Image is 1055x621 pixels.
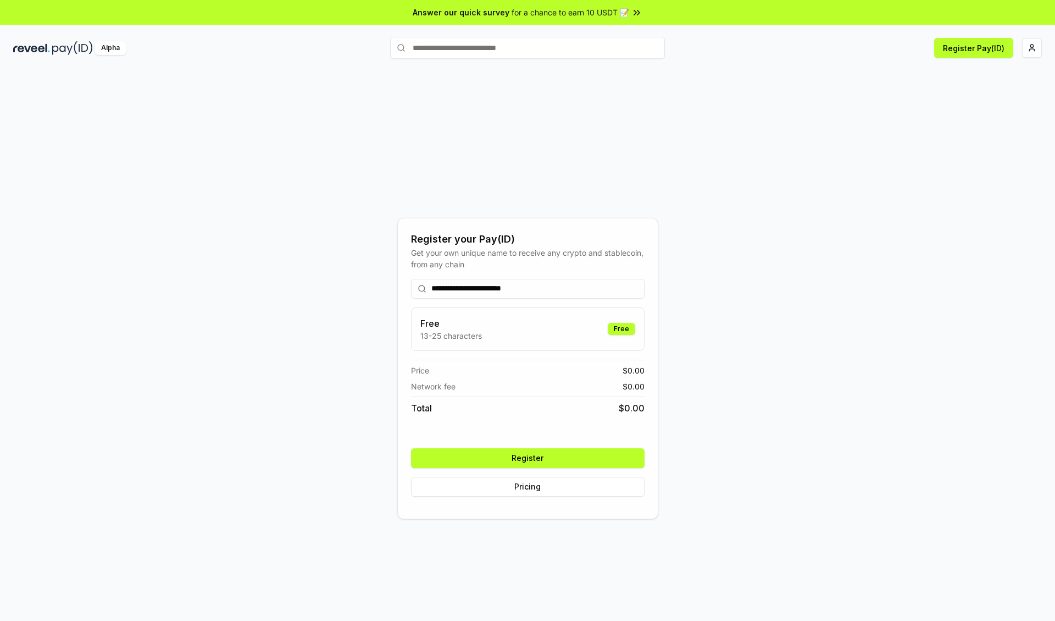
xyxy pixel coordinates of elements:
[13,41,50,55] img: reveel_dark
[52,41,93,55] img: pay_id
[619,402,645,415] span: $ 0.00
[512,7,629,18] span: for a chance to earn 10 USDT 📝
[411,247,645,270] div: Get your own unique name to receive any crypto and stablecoin, from any chain
[411,232,645,247] div: Register your Pay(ID)
[411,477,645,497] button: Pricing
[411,448,645,468] button: Register
[411,402,432,415] span: Total
[608,323,635,335] div: Free
[411,381,456,392] span: Network fee
[411,365,429,376] span: Price
[95,41,126,55] div: Alpha
[934,38,1013,58] button: Register Pay(ID)
[420,330,482,342] p: 13-25 characters
[420,317,482,330] h3: Free
[413,7,509,18] span: Answer our quick survey
[623,365,645,376] span: $ 0.00
[623,381,645,392] span: $ 0.00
